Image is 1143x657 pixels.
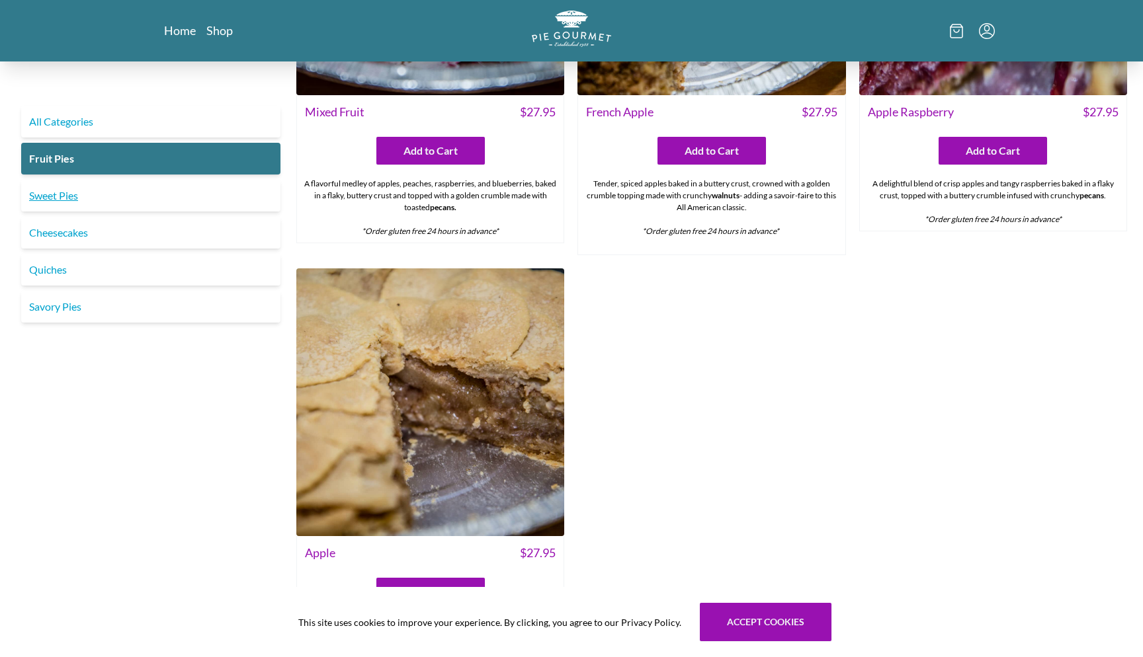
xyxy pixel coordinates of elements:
button: Add to Cart [376,578,485,605]
div: Tender, spiced apples baked in a buttery crust, crowned with a golden crumble topping made with c... [578,173,845,254]
a: Savory Pies [21,291,280,323]
a: Home [164,22,196,38]
span: French Apple [586,103,654,121]
span: This site uses cookies to improve your experience. By clicking, you agree to our Privacy Policy. [298,615,681,629]
a: Quiches [21,254,280,286]
a: Sweet Pies [21,180,280,212]
a: Fruit Pies [21,143,280,174]
span: Add to Cart [403,584,458,599]
img: Apple [296,268,564,536]
span: Apple Raspberry [868,103,954,121]
strong: walnuts [712,190,740,200]
a: All Categories [21,106,280,137]
span: Add to Cart [685,143,739,159]
button: Add to Cart [939,137,1047,165]
a: Shop [206,22,233,38]
div: A flavorful medley of apples, peaches, raspberries, and blueberries, baked in a flaky, buttery cr... [297,173,564,243]
span: $ 27.95 [520,544,556,562]
em: *Order gluten free 24 hours in advance* [642,226,779,236]
span: $ 27.95 [802,103,837,121]
img: logo [532,11,611,47]
button: Menu [979,23,995,39]
strong: pecans [1079,190,1104,200]
span: $ 27.95 [520,103,556,121]
span: $ 27.95 [1083,103,1119,121]
button: Accept cookies [700,603,831,641]
em: *Order gluten free 24 hours in advance* [362,226,499,236]
button: Add to Cart [376,137,485,165]
button: Add to Cart [657,137,766,165]
em: *Order gluten free 24 hours in advance* [925,214,1062,224]
span: Mixed Fruit [305,103,364,121]
div: A delightful blend of crisp apples and tangy raspberries baked in a flaky crust, topped with a bu... [860,173,1126,231]
a: Cheesecakes [21,217,280,249]
a: Logo [532,11,611,51]
span: Apple [305,544,335,562]
span: Add to Cart [966,143,1020,159]
strong: pecans. [430,202,456,212]
span: Add to Cart [403,143,458,159]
